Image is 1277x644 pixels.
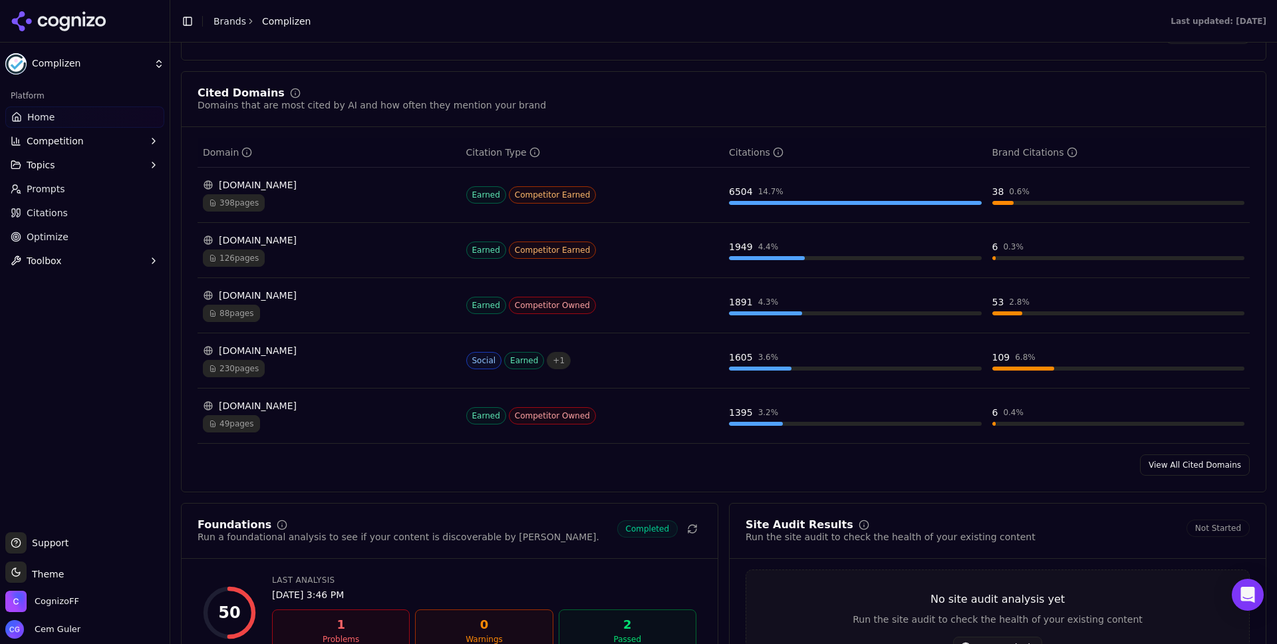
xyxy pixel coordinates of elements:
[5,591,27,612] img: CognizoFF
[5,620,24,639] img: Cem Guler
[509,241,597,259] span: Competitor Earned
[1171,16,1266,27] div: Last updated: [DATE]
[729,185,753,198] div: 6504
[198,530,599,544] div: Run a foundational analysis to see if your content is discoverable by [PERSON_NAME].
[27,158,55,172] span: Topics
[5,106,164,128] a: Home
[218,602,240,623] div: 50
[5,202,164,224] a: Citations
[729,295,753,309] div: 1891
[1009,297,1030,307] div: 2.8 %
[987,138,1250,168] th: brandCitationCount
[466,146,540,159] div: Citation Type
[746,530,1036,544] div: Run the site audit to check the health of your existing content
[724,138,987,168] th: totalCitationCount
[5,620,80,639] button: Open user button
[203,249,265,267] span: 126 pages
[27,110,55,124] span: Home
[1015,352,1036,363] div: 6.8 %
[992,351,1010,364] div: 109
[213,16,246,27] a: Brands
[509,297,596,314] span: Competitor Owned
[1003,407,1024,418] div: 0.4 %
[746,613,1249,626] div: Run the site audit to check the health of your existing content
[461,138,724,168] th: citationTypes
[466,352,502,369] span: Social
[198,88,285,98] div: Cited Domains
[466,407,506,424] span: Earned
[27,206,68,220] span: Citations
[203,146,252,159] div: Domain
[203,178,456,192] div: [DOMAIN_NAME]
[758,407,779,418] div: 3.2 %
[5,250,164,271] button: Toolbox
[992,146,1077,159] div: Brand Citations
[5,178,164,200] a: Prompts
[5,53,27,75] img: Complizen
[992,240,998,253] div: 6
[547,352,571,369] span: + 1
[1187,520,1250,537] span: Not Started
[509,186,597,204] span: Competitor Earned
[1003,241,1024,252] div: 0.3 %
[203,399,456,412] div: [DOMAIN_NAME]
[203,360,265,377] span: 230 pages
[746,520,853,530] div: Site Audit Results
[746,591,1249,607] div: No site audit analysis yet
[729,240,753,253] div: 1949
[5,85,164,106] div: Platform
[758,241,779,252] div: 4.4 %
[262,15,311,28] span: Complizen
[27,254,62,267] span: Toolbox
[729,406,753,419] div: 1395
[203,344,456,357] div: [DOMAIN_NAME]
[203,194,265,212] span: 398 pages
[203,415,260,432] span: 49 pages
[617,520,678,538] span: Completed
[466,186,506,204] span: Earned
[466,297,506,314] span: Earned
[729,351,753,364] div: 1605
[27,182,65,196] span: Prompts
[992,185,1004,198] div: 38
[5,591,79,612] button: Open organization switcher
[203,305,260,322] span: 88 pages
[5,154,164,176] button: Topics
[1009,186,1030,197] div: 0.6 %
[272,588,696,601] div: [DATE] 3:46 PM
[5,130,164,152] button: Competition
[278,615,404,634] div: 1
[565,615,690,634] div: 2
[504,352,544,369] span: Earned
[509,407,596,424] span: Competitor Owned
[421,615,547,634] div: 0
[729,146,783,159] div: Citations
[992,295,1004,309] div: 53
[198,520,271,530] div: Foundations
[203,289,456,302] div: [DOMAIN_NAME]
[1140,454,1250,476] a: View All Cited Domains
[27,569,64,579] span: Theme
[272,575,696,585] div: Last Analysis
[203,234,456,247] div: [DOMAIN_NAME]
[27,230,69,243] span: Optimize
[32,58,148,70] span: Complizen
[198,98,546,112] div: Domains that are most cited by AI and how often they mention your brand
[198,138,1250,444] div: Data table
[29,623,80,635] span: Cem Guler
[466,241,506,259] span: Earned
[35,595,79,607] span: CognizoFF
[1232,579,1264,611] div: Open Intercom Messenger
[27,134,84,148] span: Competition
[5,226,164,247] a: Optimize
[758,297,779,307] div: 4.3 %
[198,138,461,168] th: domain
[213,15,311,28] nav: breadcrumb
[27,536,69,550] span: Support
[758,186,783,197] div: 14.7 %
[758,352,779,363] div: 3.6 %
[992,406,998,419] div: 6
